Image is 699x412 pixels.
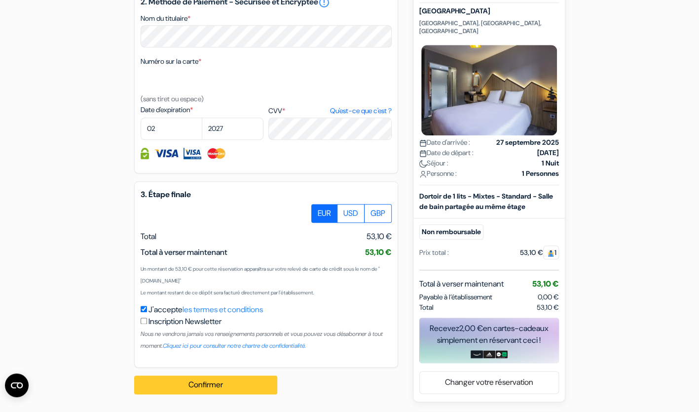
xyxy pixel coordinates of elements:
strong: 1 Nuit [542,158,559,168]
label: Nom du titulaire [141,13,190,24]
span: Total [419,302,434,313]
small: Un montant de 53,10 € pour cette réservation apparaîtra sur votre relevé de carte de crédit sous ... [141,266,380,284]
span: Séjour : [419,158,448,168]
span: 53,10 € [532,279,559,289]
a: Changer votre réservation [420,373,558,392]
span: Total [141,231,156,242]
div: Recevez en cartes-cadeaux simplement en réservant ceci ! [419,323,559,346]
img: adidas-card.png [483,350,495,358]
small: Nous ne vendrons jamais vos renseignements personnels et vous pouvez vous désabonner à tout moment. [141,330,383,350]
img: uber-uber-eats-card.png [495,350,508,358]
strong: [DATE] [537,148,559,158]
label: CVV [268,106,391,116]
img: calendar.svg [419,139,427,147]
label: J'accepte [148,304,263,316]
b: Dortoir de 1 lits - Mixtes - Standard - Salle de bain partagée au même étage [419,192,553,211]
img: calendar.svg [419,150,427,157]
img: Information de carte de crédit entièrement encryptée et sécurisée [141,148,149,159]
button: Confirmer [134,375,277,394]
div: Prix total : [419,247,449,258]
small: (sans tiret ou espace) [141,94,204,103]
img: user_icon.svg [419,170,427,178]
label: USD [337,204,365,223]
span: Personne : [419,168,457,179]
label: Numéro sur la carte [141,56,201,67]
span: Total à verser maintenant [419,278,504,290]
a: Cliquez ici pour consulter notre chartre de confidentialité. [163,342,306,350]
div: 53,10 € [520,247,559,258]
button: Ouvrir le widget CMP [5,373,29,397]
label: GBP [364,204,392,223]
span: Date de départ : [419,148,474,158]
img: amazon-card-no-text.png [471,350,483,358]
span: Date d'arrivée : [419,137,470,148]
span: 53,10 € [537,302,559,313]
a: Qu'est-ce que c'est ? [330,106,391,116]
a: les termes et conditions [183,304,263,315]
img: Visa Electron [184,148,201,159]
small: Le montant restant de ce dépôt sera facturé directement par l'établissement. [141,289,314,296]
label: Date d'expiration [141,105,263,115]
h5: 3. Étape finale [141,190,392,199]
span: 53,10 € [365,247,392,257]
p: [GEOGRAPHIC_DATA], [GEOGRAPHIC_DATA], [GEOGRAPHIC_DATA] [419,19,559,35]
small: Non remboursable [419,224,483,240]
img: Visa [154,148,179,159]
span: 1 [543,246,559,259]
img: guest.svg [547,249,554,257]
strong: 1 Personnes [522,168,559,179]
span: 53,10 € [367,231,392,243]
span: 2,00 € [459,323,483,333]
img: moon.svg [419,160,427,167]
span: Payable à l’établissement [419,292,492,302]
span: 0,00 € [538,292,559,301]
div: Basic radio toggle button group [312,204,392,223]
h5: [GEOGRAPHIC_DATA] [419,7,559,16]
label: Inscription Newsletter [148,316,221,328]
img: Master Card [206,148,226,159]
strong: 27 septembre 2025 [496,137,559,148]
label: EUR [311,204,337,223]
span: Total à verser maintenant [141,247,227,257]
